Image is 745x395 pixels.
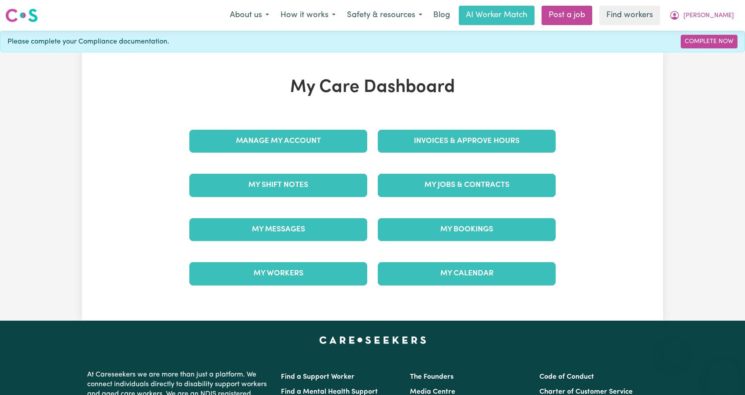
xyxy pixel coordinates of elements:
[281,373,354,380] a: Find a Support Worker
[664,339,682,356] iframe: Close message
[410,373,454,380] a: The Founders
[459,6,535,25] a: AI Worker Match
[710,360,738,388] iframe: Button to launch messaging window
[224,6,275,25] button: About us
[275,6,341,25] button: How it works
[378,262,556,285] a: My Calendar
[378,174,556,197] a: My Jobs & Contracts
[319,336,426,344] a: Careseekers home page
[539,373,594,380] a: Code of Conduct
[189,218,367,241] a: My Messages
[683,11,734,21] span: [PERSON_NAME]
[5,5,38,26] a: Careseekers logo
[184,77,561,98] h1: My Care Dashboard
[378,130,556,153] a: Invoices & Approve Hours
[189,130,367,153] a: Manage My Account
[378,218,556,241] a: My Bookings
[542,6,592,25] a: Post a job
[681,35,738,48] a: Complete Now
[428,6,455,25] a: Blog
[664,6,740,25] button: My Account
[599,6,660,25] a: Find workers
[189,262,367,285] a: My Workers
[7,37,169,47] span: Please complete your Compliance documentation.
[189,174,367,197] a: My Shift Notes
[341,6,428,25] button: Safety & resources
[5,7,38,23] img: Careseekers logo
